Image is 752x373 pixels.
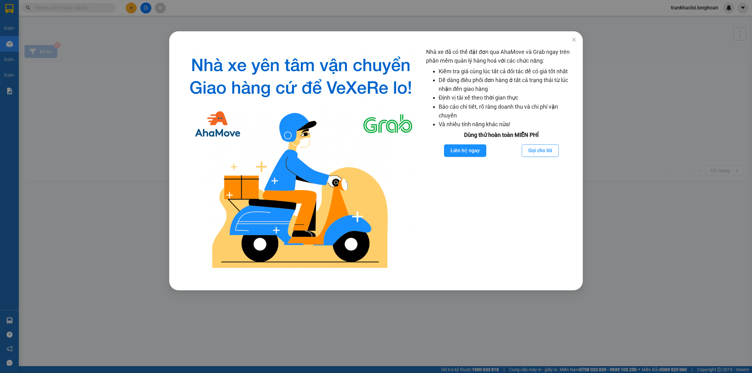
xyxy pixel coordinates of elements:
li: Báo cáo chi tiết, rõ ràng doanh thu và chi phí vận chuyển [439,102,577,120]
li: Dễ dàng điều phối đơn hàng ở tất cả trạng thái từ lúc nhận đến giao hàng [439,76,577,94]
button: Gọi cho tôi [522,144,559,157]
div: Dùng thử hoàn toàn MIỄN PHÍ [426,131,577,139]
button: Liên hệ ngay [444,144,486,157]
li: Định vị tài xế theo thời gian thực [439,93,577,102]
img: logo [180,48,421,275]
span: Liên hệ ngay [451,147,480,154]
button: Close [565,31,583,49]
div: Nhà xe đã có thể đặt đơn qua AhaMove và Grab ngay trên phần mềm quản lý hàng hoá với các chức năng: [426,48,577,275]
li: Kiểm tra giá cùng lúc tất cả đối tác để có giá tốt nhất [439,67,577,76]
span: close [572,37,577,42]
span: Gọi cho tôi [528,147,552,154]
li: Và nhiều tính năng khác nữa! [439,120,577,129]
